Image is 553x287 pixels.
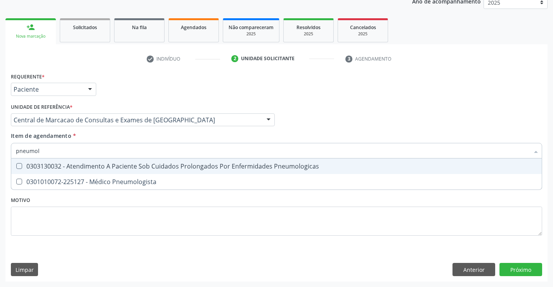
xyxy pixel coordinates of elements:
span: Agendados [181,24,206,31]
span: Solicitados [73,24,97,31]
div: 0301010072-225127 - Médico Pneumologista [16,179,537,185]
button: Anterior [452,263,495,276]
button: Próximo [499,263,542,276]
span: Resolvidos [296,24,321,31]
div: Nova marcação [11,33,50,39]
label: Motivo [11,195,30,207]
div: Unidade solicitante [241,55,295,62]
div: 2025 [343,31,382,37]
input: Buscar por procedimentos [16,143,529,158]
span: Central de Marcacao de Consultas e Exames de [GEOGRAPHIC_DATA] [14,116,259,124]
span: Paciente [14,85,80,93]
div: 2025 [289,31,328,37]
span: Não compareceram [229,24,274,31]
div: 0303130032 - Atendimento A Paciente Sob Cuidados Prolongados Por Enfermidades Pneumologicas [16,163,537,169]
div: 2 [231,55,238,62]
span: Na fila [132,24,147,31]
span: Cancelados [350,24,376,31]
div: person_add [26,23,35,31]
div: 2025 [229,31,274,37]
label: Requerente [11,71,45,83]
span: Item de agendamento [11,132,71,139]
button: Limpar [11,263,38,276]
label: Unidade de referência [11,101,73,113]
